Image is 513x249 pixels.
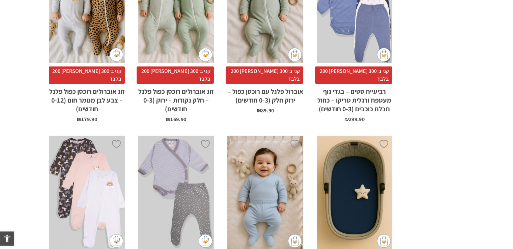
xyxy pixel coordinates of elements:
[138,84,214,113] h2: זוג אוברולים רוכסן כפול פלנל – חלק נקודות – ירוק (0-3 חודשים)
[166,116,170,123] span: ₪
[226,66,303,84] span: קני ב־300 [PERSON_NAME] 200 בלבד
[199,48,212,61] img: cat-mini-atc.png
[256,107,274,114] bdi: 89.90
[77,116,97,123] bdi: 179.90
[110,234,123,248] img: cat-mini-atc.png
[317,84,392,113] h2: רביעיית סטים – בגדי גוף מעטפת ורגלית טריקו – כחול תכלת כוכבים (0-3 חודשים)
[315,66,392,84] span: קני ב־300 [PERSON_NAME] 200 בלבד
[256,107,261,114] span: ₪
[227,84,303,105] h2: אוברול פלנל עם רוכסן כפול – ירוק חלק (0-3 חודשים)
[49,84,125,113] h2: זוג אוברולים רוכסן כפול פלנל – צבע לבן מנומר חום (0-12 חודשים)
[199,234,212,248] img: cat-mini-atc.png
[48,66,125,84] span: קני ב־300 [PERSON_NAME] 200 בלבד
[288,234,302,248] img: cat-mini-atc.png
[288,48,302,61] img: cat-mini-atc.png
[344,116,365,123] bdi: 299.90
[377,234,391,248] img: cat-mini-atc.png
[377,48,391,61] img: cat-mini-atc.png
[77,116,81,123] span: ₪
[110,48,123,61] img: cat-mini-atc.png
[137,66,214,84] span: קני ב־300 [PERSON_NAME] 200 בלבד
[344,116,349,123] span: ₪
[166,116,186,123] bdi: 169.90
